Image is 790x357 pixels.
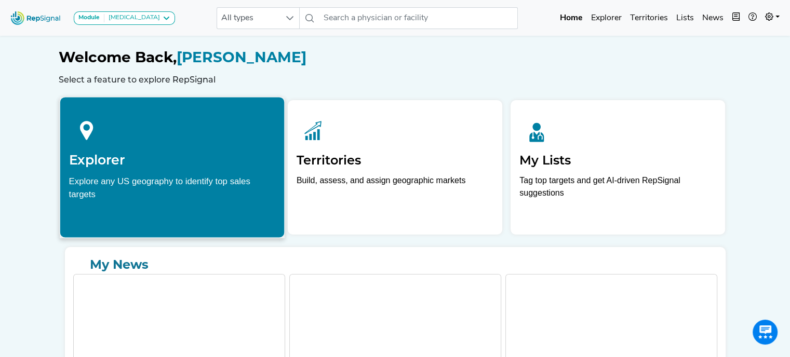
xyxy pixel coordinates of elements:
[69,152,275,168] h2: Explorer
[297,153,493,168] h2: Territories
[74,11,175,25] button: Module[MEDICAL_DATA]
[59,97,285,238] a: ExplorerExplore any US geography to identify top sales targets
[319,7,518,29] input: Search a physician or facility
[73,255,717,274] a: My News
[217,8,279,29] span: All types
[59,48,177,66] span: Welcome Back,
[587,8,626,29] a: Explorer
[698,8,728,29] a: News
[728,8,744,29] button: Intel Book
[288,100,502,235] a: TerritoriesBuild, assess, and assign geographic markets
[511,100,725,235] a: My ListsTag top targets and get AI-driven RepSignal suggestions
[69,174,275,200] div: Explore any US geography to identify top sales targets
[519,153,716,168] h2: My Lists
[59,49,732,66] h1: [PERSON_NAME]
[556,8,587,29] a: Home
[297,174,493,205] p: Build, assess, and assign geographic markets
[59,75,732,85] h6: Select a feature to explore RepSignal
[104,14,160,22] div: [MEDICAL_DATA]
[78,15,100,21] strong: Module
[626,8,672,29] a: Territories
[519,174,716,205] p: Tag top targets and get AI-driven RepSignal suggestions
[672,8,698,29] a: Lists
